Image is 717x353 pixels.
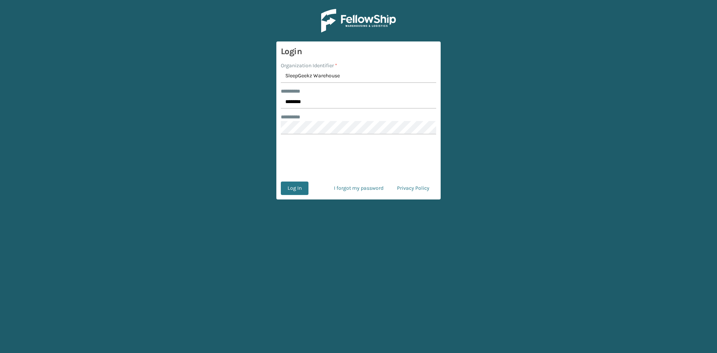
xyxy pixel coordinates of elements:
[390,182,436,195] a: Privacy Policy
[321,9,396,32] img: Logo
[281,62,337,69] label: Organization Identifier
[327,182,390,195] a: I forgot my password
[281,46,436,57] h3: Login
[281,182,308,195] button: Log In
[302,143,415,173] iframe: reCAPTCHA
